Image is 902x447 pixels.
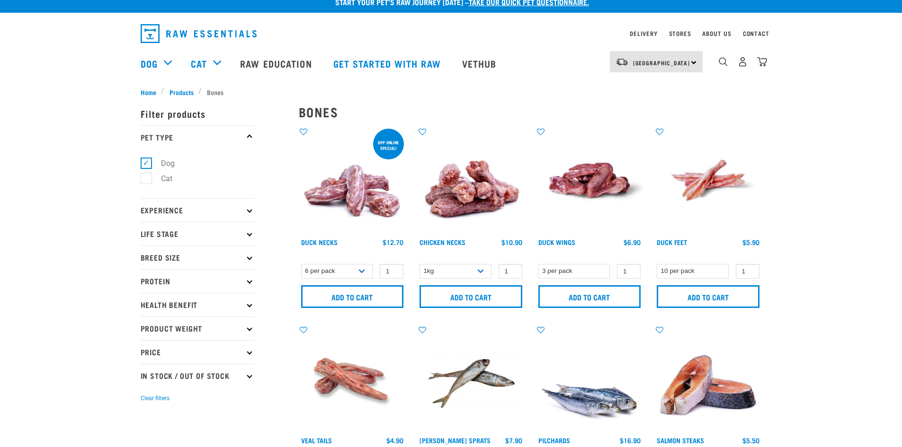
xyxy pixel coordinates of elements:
div: $10.90 [501,238,522,246]
a: Products [164,87,198,97]
input: 1 [380,264,403,279]
p: Product Weight [141,316,254,340]
h2: Bones [299,105,762,119]
a: [PERSON_NAME] Sprats [420,438,491,442]
div: $5.50 [742,437,759,444]
nav: breadcrumbs [141,87,762,97]
img: van-moving.png [616,58,628,66]
a: Dog [141,56,158,70]
img: Veal Tails [299,325,406,432]
a: Veal Tails [301,438,332,442]
a: Raw Education [231,44,323,82]
input: 1 [499,264,522,279]
input: Add to cart [538,285,641,308]
a: Cat [191,56,207,70]
a: Duck Feet [657,240,687,244]
img: home-icon@2x.png [757,57,767,67]
img: Pile Of Chicken Necks For Pets [417,127,525,234]
input: Add to cart [657,285,759,308]
a: Chicken Necks [420,240,465,244]
img: 1148 Salmon Steaks 01 [654,325,762,432]
label: Dog [146,158,179,169]
p: Experience [141,198,254,222]
img: Raw Essentials Logo [141,24,257,43]
input: Add to cart [420,285,522,308]
a: Pilchards [538,438,570,442]
p: Price [141,340,254,364]
div: $6.90 [624,238,641,246]
a: Contact [743,32,769,35]
p: Life Stage [141,222,254,245]
a: Home [141,87,161,97]
a: Stores [669,32,691,35]
a: Delivery [630,32,657,35]
a: Duck Necks [301,240,338,244]
input: 1 [617,264,641,279]
p: Breed Size [141,245,254,269]
a: About Us [702,32,731,35]
div: $4.90 [386,437,403,444]
a: Get started with Raw [324,44,453,82]
img: home-icon-1@2x.png [719,57,728,66]
p: Protein [141,269,254,293]
p: Pet Type [141,125,254,149]
div: $12.70 [383,238,403,246]
span: Home [141,87,156,97]
div: $7.90 [505,437,522,444]
input: Add to cart [301,285,404,308]
label: Cat [146,173,176,184]
img: Jack Mackarel Sparts Raw Fish For Dogs [417,325,525,432]
nav: dropdown navigation [133,20,769,47]
a: Salmon Steaks [657,438,704,442]
img: Raw Essentials Duck Wings Raw Meaty Bones For Pets [536,127,643,234]
a: Vethub [453,44,509,82]
span: Products [170,87,194,97]
img: Raw Essentials Duck Feet Raw Meaty Bones For Dogs [654,127,762,234]
p: In Stock / Out Of Stock [141,364,254,387]
div: $16.90 [620,437,641,444]
img: Pile Of Duck Necks For Pets [299,127,406,234]
div: 6pp online special! [373,135,404,155]
div: $5.90 [742,238,759,246]
p: Health Benefit [141,293,254,316]
img: Four Whole Pilchards [536,325,643,432]
input: 1 [736,264,759,279]
span: [GEOGRAPHIC_DATA] [633,61,690,64]
button: Clear filters [141,394,170,403]
img: user.png [738,57,748,67]
a: Duck Wings [538,240,575,244]
p: Filter products [141,102,254,125]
